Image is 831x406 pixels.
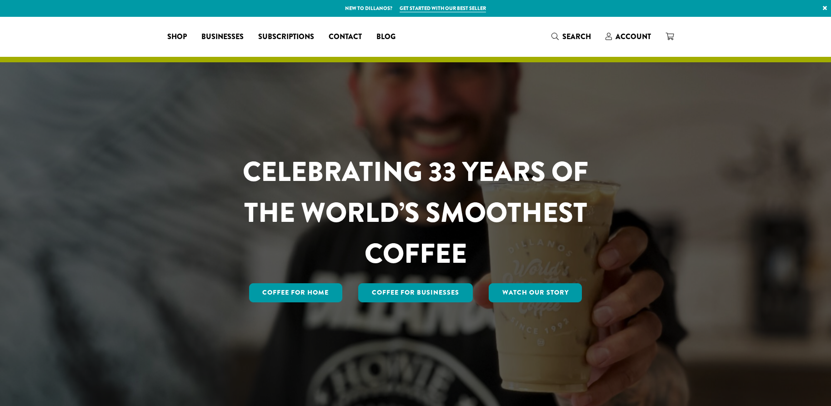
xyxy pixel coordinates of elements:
h1: CELEBRATING 33 YEARS OF THE WORLD’S SMOOTHEST COFFEE [216,151,615,274]
span: Search [562,31,591,42]
a: Get started with our best seller [400,5,486,12]
a: Watch Our Story [489,283,582,302]
a: Search [544,29,598,44]
span: Contact [329,31,362,43]
a: Coffee For Businesses [358,283,473,302]
span: Shop [167,31,187,43]
span: Account [616,31,651,42]
span: Blog [376,31,395,43]
span: Businesses [201,31,244,43]
a: Coffee for Home [249,283,343,302]
a: Shop [160,30,194,44]
span: Subscriptions [258,31,314,43]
